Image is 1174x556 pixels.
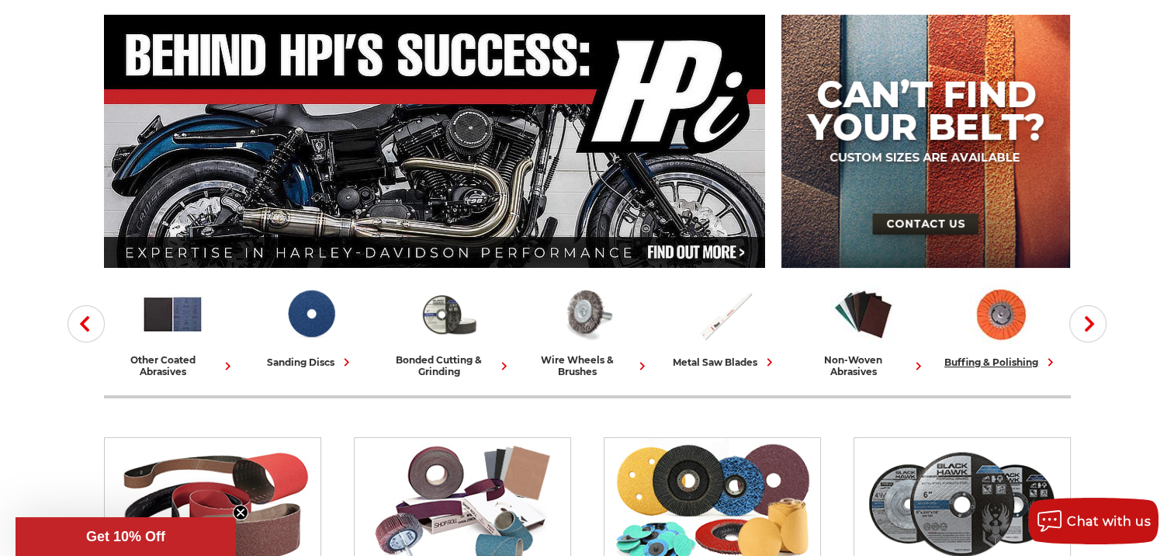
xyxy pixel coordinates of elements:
a: sanding discs [248,282,374,370]
a: non-woven abrasives [801,282,926,377]
div: bonded cutting & grinding [386,354,512,377]
div: buffing & polishing [944,354,1058,370]
button: Next [1069,305,1106,342]
div: wire wheels & brushes [525,354,650,377]
img: Metal Saw Blades [693,282,757,346]
a: buffing & polishing [939,282,1065,370]
button: Chat with us [1028,498,1158,544]
img: Non-woven Abrasives [831,282,895,346]
div: sanding discs [267,354,355,370]
img: Buffing & Polishing [969,282,1034,346]
img: Other Coated Abrasives [140,282,205,346]
a: metal saw blades [663,282,788,370]
a: other coated abrasives [110,282,236,377]
span: Chat with us [1067,514,1151,529]
a: wire wheels & brushes [525,282,650,377]
a: bonded cutting & grinding [386,282,512,377]
button: Previous [68,305,105,342]
img: Banner for an interview featuring Horsepower Inc who makes Harley performance upgrades featured o... [104,15,766,268]
span: Get 10% Off [86,529,165,544]
div: metal saw blades [673,354,777,370]
button: Close teaser [233,505,248,520]
img: Wire Wheels & Brushes [555,282,619,346]
div: Get 10% OffClose teaser [16,517,236,556]
div: other coated abrasives [110,354,236,377]
img: promo banner for custom belts. [781,15,1070,268]
img: Bonded Cutting & Grinding [417,282,481,346]
div: non-woven abrasives [801,354,926,377]
img: Sanding Discs [279,282,343,346]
